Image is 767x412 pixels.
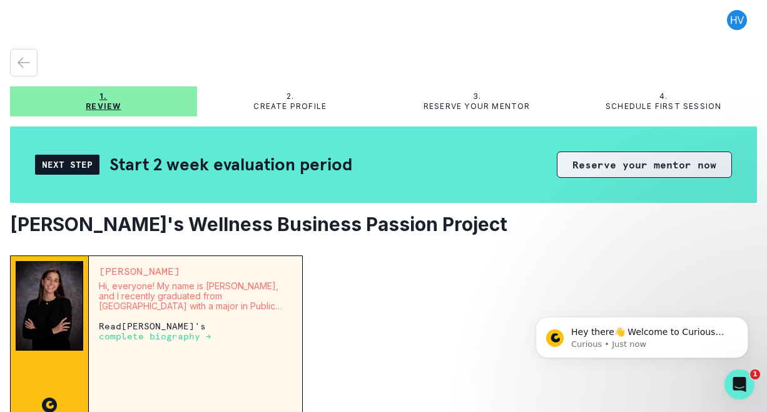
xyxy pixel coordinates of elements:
[473,91,481,101] p: 3.
[750,369,760,379] span: 1
[99,281,292,311] p: Hi, everyone! My name is [PERSON_NAME], and I recently graduated from [GEOGRAPHIC_DATA] with a ma...
[253,101,327,111] p: Create profile
[16,261,83,351] img: Mentor Image
[99,321,292,341] p: Read [PERSON_NAME] 's
[287,91,294,101] p: 2.
[424,101,531,111] p: Reserve your mentor
[517,291,767,378] iframe: Intercom notifications message
[109,153,352,175] h2: Start 2 week evaluation period
[557,152,732,178] button: Reserve your mentor now
[99,331,211,341] a: complete biography →
[724,369,754,399] iframe: Intercom live chat
[35,155,99,175] div: Next Step
[99,91,107,101] p: 1.
[99,266,292,276] p: [PERSON_NAME]
[10,213,757,235] h2: [PERSON_NAME]'s Wellness Business Passion Project
[86,101,121,111] p: Review
[717,10,757,30] button: profile picture
[659,91,668,101] p: 4.
[99,331,211,341] p: complete biography →
[606,101,721,111] p: Schedule first session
